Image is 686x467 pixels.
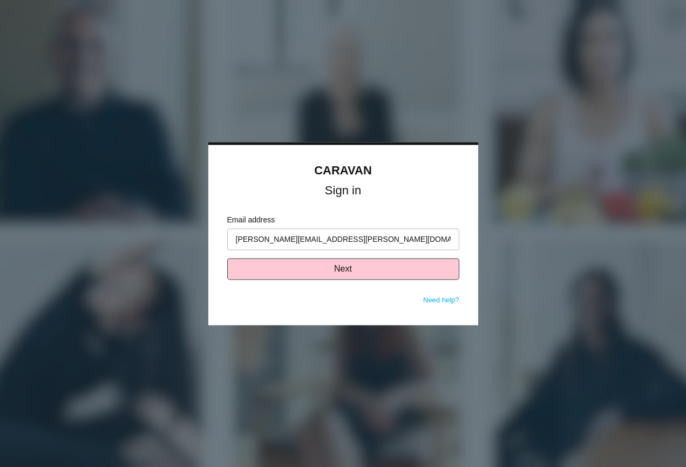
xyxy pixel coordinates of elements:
label: Email address [227,214,459,226]
button: Next [227,258,459,280]
a: Need help? [423,296,459,304]
input: Enter your email address [227,228,459,250]
a: CARAVAN [314,164,372,177]
h1: Sign in [227,186,459,195]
